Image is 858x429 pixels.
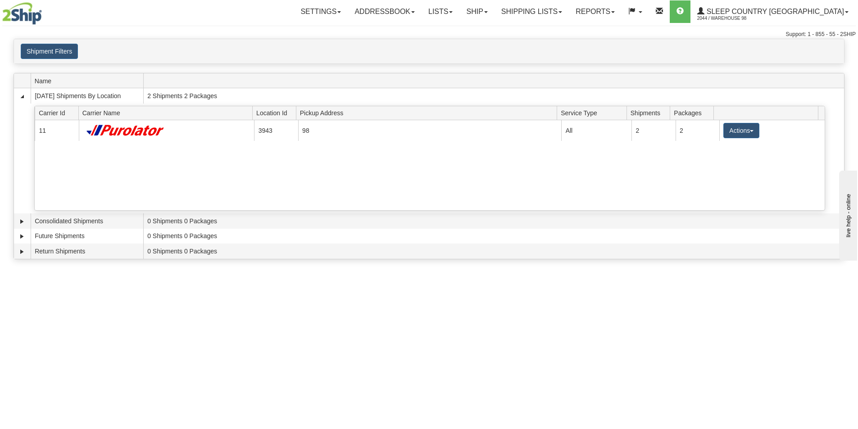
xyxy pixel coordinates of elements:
[2,31,856,38] div: Support: 1 - 855 - 55 - 2SHIP
[459,0,494,23] a: Ship
[704,8,844,15] span: Sleep Country [GEOGRAPHIC_DATA]
[143,88,844,104] td: 2 Shipments 2 Packages
[2,2,42,25] img: logo2044.jpg
[495,0,569,23] a: Shipping lists
[298,120,562,140] td: 98
[35,120,78,140] td: 11
[723,123,759,138] button: Actions
[690,0,855,23] a: Sleep Country [GEOGRAPHIC_DATA] 2044 / Warehouse 98
[300,106,557,120] span: Pickup Address
[674,106,713,120] span: Packages
[256,106,296,120] span: Location Id
[348,0,422,23] a: Addressbook
[21,44,78,59] button: Shipment Filters
[18,232,27,241] a: Expand
[422,0,459,23] a: Lists
[561,120,631,140] td: All
[39,106,78,120] span: Carrier Id
[294,0,348,23] a: Settings
[254,120,298,140] td: 3943
[18,92,27,101] a: Collapse
[143,244,844,259] td: 0 Shipments 0 Packages
[631,106,670,120] span: Shipments
[697,14,765,23] span: 2044 / Warehouse 98
[561,106,626,120] span: Service Type
[143,229,844,244] td: 0 Shipments 0 Packages
[631,120,675,140] td: 2
[31,213,143,229] td: Consolidated Shipments
[83,124,168,136] img: Purolator
[837,168,857,260] iframe: chat widget
[569,0,622,23] a: Reports
[143,213,844,229] td: 0 Shipments 0 Packages
[35,74,143,88] span: Name
[31,229,143,244] td: Future Shipments
[18,247,27,256] a: Expand
[7,8,83,14] div: live help - online
[82,106,253,120] span: Carrier Name
[676,120,719,140] td: 2
[18,217,27,226] a: Expand
[31,88,143,104] td: [DATE] Shipments By Location
[31,244,143,259] td: Return Shipments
